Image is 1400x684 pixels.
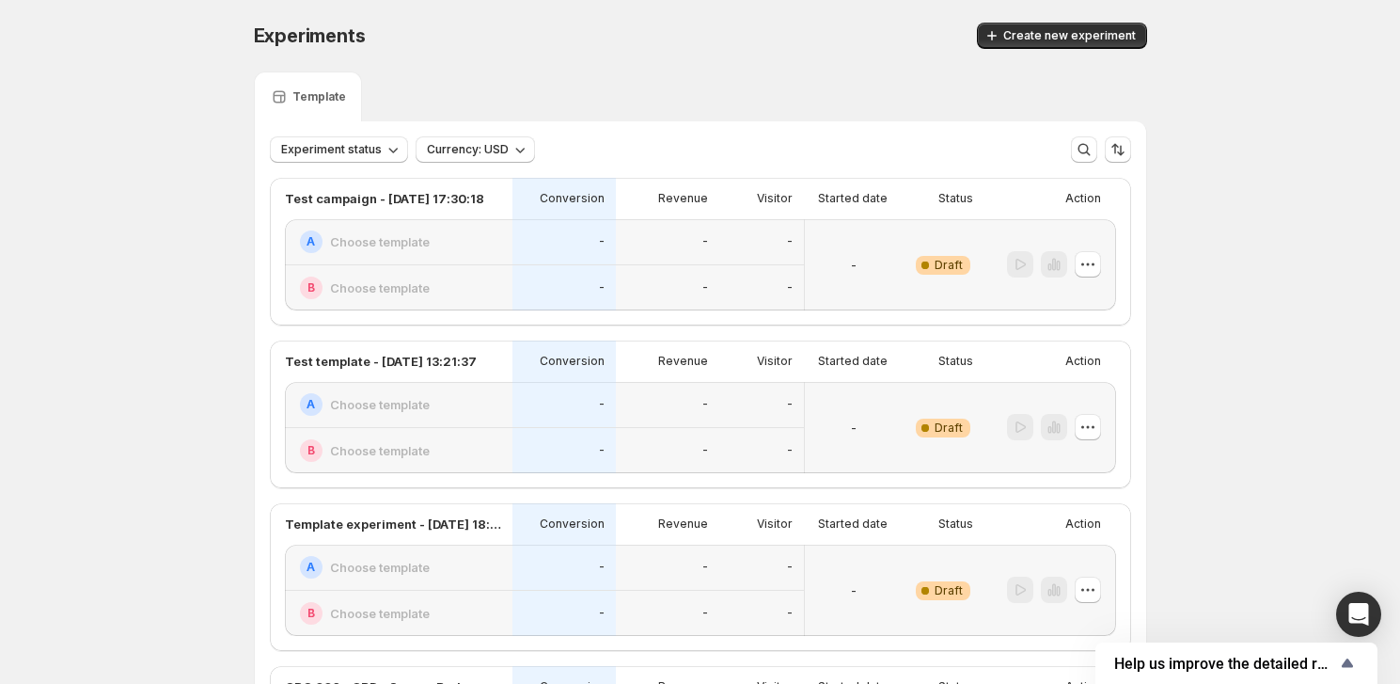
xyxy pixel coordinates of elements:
[702,234,708,249] p: -
[851,419,857,437] p: -
[307,397,315,412] h2: A
[787,443,793,458] p: -
[818,191,888,206] p: Started date
[254,24,366,47] span: Experiments
[1114,655,1336,673] span: Help us improve the detailed report for A/B campaigns
[1003,28,1136,43] span: Create new experiment
[599,443,605,458] p: -
[540,191,605,206] p: Conversion
[787,560,793,575] p: -
[658,517,708,532] p: Revenue
[787,397,793,412] p: -
[285,189,484,208] p: Test campaign - [DATE] 17:30:18
[787,234,793,249] p: -
[599,560,605,575] p: -
[938,354,973,369] p: Status
[977,23,1147,49] button: Create new experiment
[935,583,963,598] span: Draft
[818,517,888,532] p: Started date
[599,280,605,295] p: -
[307,606,315,621] h2: B
[292,89,346,104] p: Template
[307,234,315,249] h2: A
[702,443,708,458] p: -
[330,232,430,251] h2: Choose template
[935,258,963,273] span: Draft
[1114,652,1359,675] button: Show survey - Help us improve the detailed report for A/B campaigns
[330,395,430,414] h2: Choose template
[702,606,708,621] p: -
[702,560,708,575] p: -
[757,354,793,369] p: Visitor
[599,234,605,249] p: -
[658,191,708,206] p: Revenue
[307,560,315,575] h2: A
[599,606,605,621] p: -
[285,352,477,371] p: Test template - [DATE] 13:21:37
[818,354,888,369] p: Started date
[307,443,315,458] h2: B
[540,517,605,532] p: Conversion
[1065,191,1101,206] p: Action
[416,136,535,163] button: Currency: USD
[270,136,408,163] button: Experiment status
[599,397,605,412] p: -
[330,604,430,623] h2: Choose template
[787,280,793,295] p: -
[935,421,963,436] span: Draft
[757,517,793,532] p: Visitor
[851,581,857,600] p: -
[938,517,973,532] p: Status
[330,558,430,577] h2: Choose template
[658,354,708,369] p: Revenue
[787,606,793,621] p: -
[281,142,382,157] span: Experiment status
[1065,517,1101,532] p: Action
[851,256,857,275] p: -
[307,280,315,295] h2: B
[1336,592,1381,637] div: Open Intercom Messenger
[285,515,501,533] p: Template experiment - [DATE] 18:51:58
[330,441,430,460] h2: Choose template
[702,397,708,412] p: -
[540,354,605,369] p: Conversion
[702,280,708,295] p: -
[1105,136,1131,163] button: Sort the results
[757,191,793,206] p: Visitor
[330,278,430,297] h2: Choose template
[1065,354,1101,369] p: Action
[938,191,973,206] p: Status
[427,142,509,157] span: Currency: USD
